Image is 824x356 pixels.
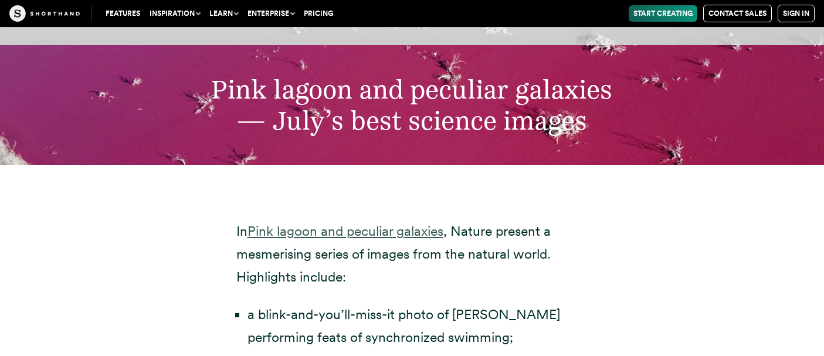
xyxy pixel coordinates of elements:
a: Pricing [299,5,338,22]
button: Enterprise [243,5,299,22]
img: The Craft [9,5,80,22]
p: In , Nature present a mesmerising series of images from the natural world. Highlights include: [236,220,588,289]
h2: Pink lagoon and peculiar galaxies — July’s best science images [80,74,744,136]
button: Learn [205,5,243,22]
a: Contact Sales [703,5,772,22]
a: Sign in [778,5,815,22]
a: Start Creating [629,5,697,22]
a: Features [101,5,145,22]
a: Pink lagoon and peculiar galaxies [247,223,443,239]
li: a blink-and-you’ll-miss-it photo of [PERSON_NAME] performing feats of synchronized swimming; [247,303,588,349]
button: Inspiration [145,5,205,22]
